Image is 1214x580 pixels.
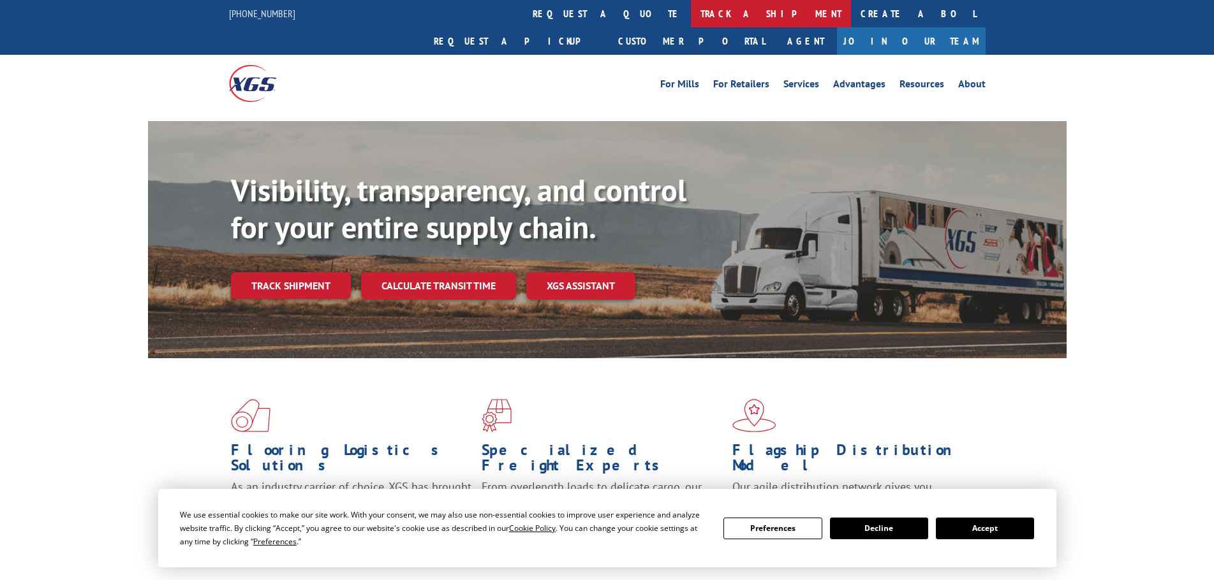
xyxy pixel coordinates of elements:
h1: Flagship Distribution Model [732,442,973,479]
a: Customer Portal [609,27,774,55]
a: Services [783,79,819,93]
button: Accept [936,518,1034,539]
a: For Retailers [713,79,769,93]
a: For Mills [660,79,699,93]
button: Preferences [723,518,822,539]
h1: Flooring Logistics Solutions [231,442,472,479]
b: Visibility, transparency, and control for your entire supply chain. [231,170,686,247]
div: Cookie Consent Prompt [158,489,1056,567]
a: [PHONE_NUMBER] [229,7,295,20]
a: Calculate transit time [361,272,516,300]
a: Request a pickup [424,27,609,55]
div: We use essential cookies to make our site work. With your consent, we may also use non-essential ... [180,508,708,548]
img: xgs-icon-total-supply-chain-intelligence-red [231,399,270,432]
img: xgs-icon-flagship-distribution-model-red [732,399,776,432]
span: Preferences [253,536,297,547]
a: Track shipment [231,272,351,299]
button: Decline [830,518,928,539]
p: From overlength loads to delicate cargo, our experienced staff knows the best way to move your fr... [482,479,723,536]
img: xgs-icon-focused-on-flooring-red [482,399,512,432]
a: Join Our Team [837,27,986,55]
span: Our agile distribution network gives you nationwide inventory management on demand. [732,479,967,509]
a: XGS ASSISTANT [526,272,635,300]
span: As an industry carrier of choice, XGS has brought innovation and dedication to flooring logistics... [231,479,471,525]
a: Advantages [833,79,885,93]
a: Resources [899,79,944,93]
a: About [958,79,986,93]
a: Agent [774,27,837,55]
h1: Specialized Freight Experts [482,442,723,479]
span: Cookie Policy [509,523,556,533]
